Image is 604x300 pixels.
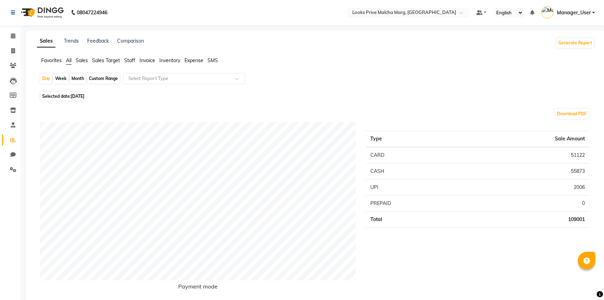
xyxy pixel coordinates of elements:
span: Manager_User [557,9,591,16]
span: Sales [76,57,88,64]
span: Inventory [159,57,180,64]
button: Download PDF [555,109,588,119]
a: Comparison [117,38,144,44]
span: [DATE] [71,94,84,99]
td: 2006 [462,180,589,196]
span: Favorites [41,57,62,64]
span: Sales Target [92,57,120,64]
h6: Payment mode [40,283,356,293]
img: logo [18,3,66,22]
span: SMS [207,57,218,64]
span: Expense [184,57,203,64]
td: CARD [366,147,462,163]
td: 51122 [462,147,589,163]
div: Day [40,74,52,83]
span: Staff [124,57,135,64]
td: 109001 [462,212,589,228]
td: UPI [366,180,462,196]
td: PREPAID [366,196,462,212]
a: Feedback [87,38,109,44]
span: All [66,57,71,64]
button: Generate Report [557,38,594,48]
iframe: chat widget [575,272,597,293]
div: Month [70,74,86,83]
img: Manager_User [541,6,553,19]
div: Week [53,74,68,83]
th: Type [366,131,462,147]
th: Sale Amount [462,131,589,147]
td: 0 [462,196,589,212]
b: 08047224946 [77,3,107,22]
td: 55873 [462,163,589,180]
div: Custom Range [87,74,120,83]
a: Trends [64,38,79,44]
span: Selected date: [40,92,86,101]
td: Total [366,212,462,228]
span: Invoice [139,57,155,64]
td: CASH [366,163,462,180]
a: Sales [37,35,55,47]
